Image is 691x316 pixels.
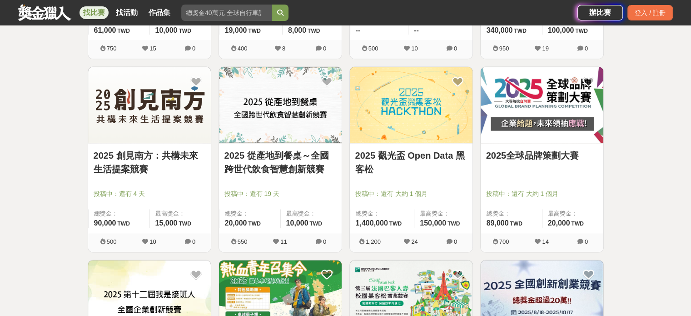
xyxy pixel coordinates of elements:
[510,221,522,227] span: TWD
[179,221,191,227] span: TWD
[94,219,116,227] span: 90,000
[155,219,178,227] span: 15,000
[627,5,673,20] div: 登入 / 註冊
[454,45,457,52] span: 0
[355,189,467,199] span: 投稿中：還有 大約 1 個月
[107,238,117,245] span: 500
[486,189,598,199] span: 投稿中：還有 大約 1 個月
[571,221,583,227] span: TWD
[107,45,117,52] span: 750
[499,238,509,245] span: 700
[414,26,419,34] span: --
[117,221,129,227] span: TWD
[288,26,306,34] span: 8,000
[80,6,109,19] a: 找比賽
[486,149,598,162] a: 2025全球品牌策劃大賽
[238,238,248,245] span: 550
[192,45,195,52] span: 0
[355,149,467,176] a: 2025 觀光盃 Open Data 黑客松
[323,45,326,52] span: 0
[155,209,205,218] span: 最高獎金：
[282,45,285,52] span: 8
[88,67,211,143] img: Cover Image
[94,149,205,176] a: 2025 創見南方：共構未來生活提案競賽
[286,219,308,227] span: 10,000
[350,67,472,143] img: Cover Image
[356,26,361,34] span: --
[585,45,588,52] span: 0
[192,238,195,245] span: 0
[420,219,446,227] span: 150,000
[309,221,322,227] span: TWD
[411,45,418,52] span: 10
[149,238,156,245] span: 10
[356,209,409,218] span: 總獎金：
[420,209,467,218] span: 最高獎金：
[447,221,460,227] span: TWD
[548,219,570,227] span: 20,000
[487,209,537,218] span: 總獎金：
[411,238,418,245] span: 24
[117,28,129,34] span: TWD
[112,6,141,19] a: 找活動
[219,67,342,143] img: Cover Image
[454,238,457,245] span: 0
[179,28,191,34] span: TWD
[224,189,336,199] span: 投稿中：還有 19 天
[308,28,320,34] span: TWD
[286,209,336,218] span: 最高獎金：
[238,45,248,52] span: 400
[181,5,272,21] input: 總獎金40萬元 全球自行車設計比賽
[280,238,287,245] span: 11
[577,5,623,20] a: 辦比賽
[548,209,598,218] span: 最高獎金：
[94,189,205,199] span: 投稿中：還有 4 天
[366,238,381,245] span: 1,200
[514,28,526,34] span: TWD
[542,45,548,52] span: 19
[225,26,247,34] span: 19,000
[487,26,513,34] span: 340,000
[248,221,260,227] span: TWD
[323,238,326,245] span: 0
[225,209,275,218] span: 總獎金：
[155,26,178,34] span: 10,000
[94,209,144,218] span: 總獎金：
[487,219,509,227] span: 89,000
[356,219,388,227] span: 1,400,000
[548,26,574,34] span: 100,000
[225,219,247,227] span: 20,000
[149,45,156,52] span: 15
[481,67,603,143] img: Cover Image
[248,28,260,34] span: TWD
[224,149,336,176] a: 2025 從產地到餐桌～全國跨世代飲食智慧創新競賽
[575,28,587,34] span: TWD
[585,238,588,245] span: 0
[542,238,548,245] span: 14
[368,45,378,52] span: 500
[94,26,116,34] span: 61,000
[389,221,402,227] span: TWD
[145,6,174,19] a: 作品集
[499,45,509,52] span: 950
